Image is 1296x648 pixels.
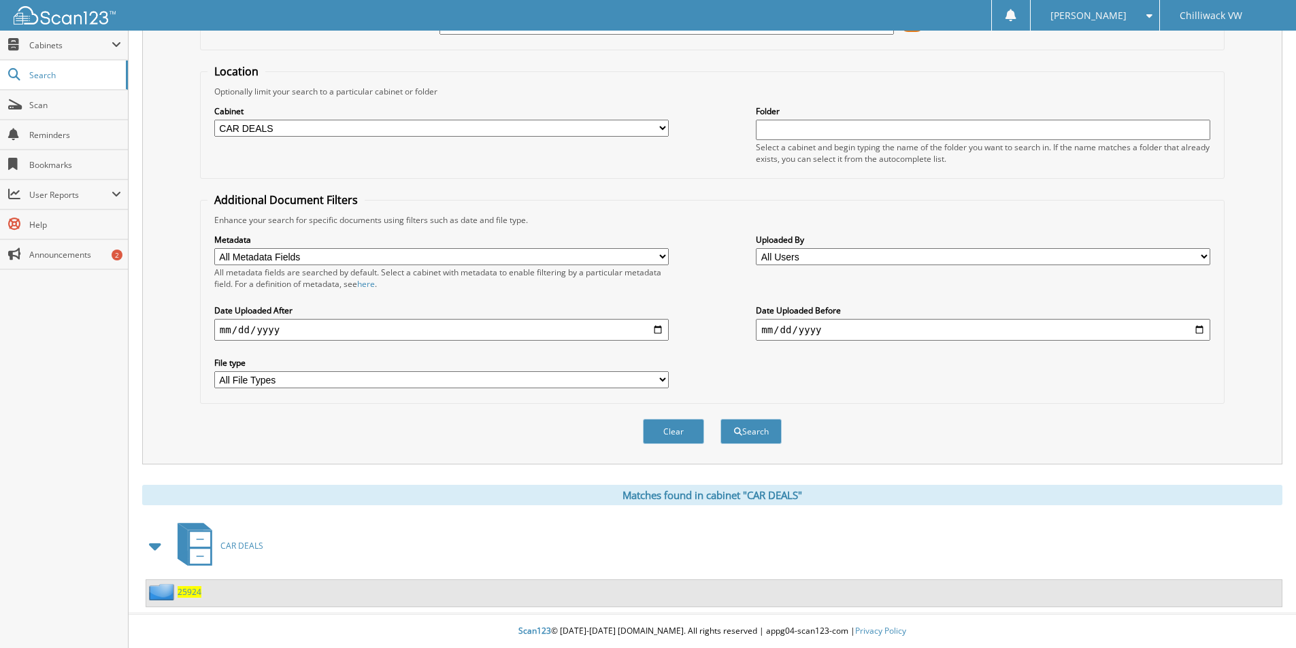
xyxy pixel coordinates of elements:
span: Help [29,219,121,231]
a: here [357,278,375,290]
a: CAR DEALS [169,519,263,573]
label: Folder [756,105,1210,117]
a: Privacy Policy [855,625,906,636]
label: File type [214,357,669,369]
span: Chilliwack VW [1180,12,1242,20]
button: Clear [643,419,704,444]
div: Optionally limit your search to a particular cabinet or folder [207,86,1217,97]
div: Select a cabinet and begin typing the name of the folder you want to search in. If the name match... [756,141,1210,165]
label: Cabinet [214,105,669,117]
span: Scan123 [518,625,551,636]
div: © [DATE]-[DATE] [DOMAIN_NAME]. All rights reserved | appg04-scan123-com | [129,615,1296,648]
label: Date Uploaded Before [756,305,1210,316]
img: folder2.png [149,583,178,600]
div: Matches found in cabinet "CAR DEALS" [142,485,1282,505]
legend: Additional Document Filters [207,192,365,207]
img: scan123-logo-white.svg [14,6,116,24]
span: Reminders [29,129,121,141]
input: start [214,319,669,341]
label: Uploaded By [756,234,1210,245]
a: 25924 [178,586,201,598]
span: Bookmarks [29,159,121,171]
div: All metadata fields are searched by default. Select a cabinet with metadata to enable filtering b... [214,267,669,290]
div: Enhance your search for specific documents using filters such as date and file type. [207,214,1217,226]
span: [PERSON_NAME] [1050,12,1127,20]
label: Date Uploaded After [214,305,669,316]
span: User Reports [29,189,112,201]
label: Metadata [214,234,669,245]
span: Announcements [29,249,121,260]
div: 2 [112,250,122,260]
span: Search [29,69,119,81]
input: end [756,319,1210,341]
span: CAR DEALS [220,540,263,551]
legend: Location [207,64,265,79]
iframe: Chat Widget [1228,583,1296,648]
button: Search [720,419,782,444]
span: Cabinets [29,39,112,51]
span: Scan [29,99,121,111]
